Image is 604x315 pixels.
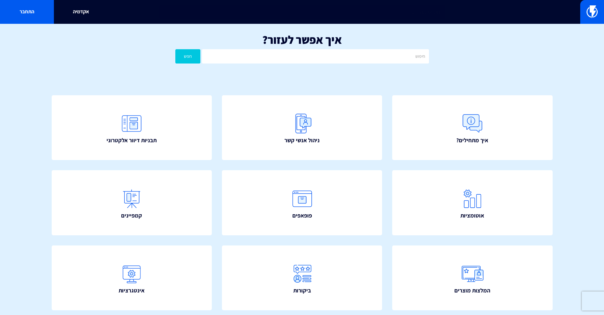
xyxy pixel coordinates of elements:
[119,286,145,295] span: אינטגרציות
[392,170,553,235] a: אוטומציות
[202,49,429,64] input: חיפוש
[454,286,490,295] span: המלצות מוצרים
[293,286,311,295] span: ביקורות
[460,211,484,220] span: אוטומציות
[222,95,382,160] a: ניהול אנשי קשר
[392,245,553,311] a: המלצות מוצרים
[456,136,488,144] span: איך מתחילים?
[392,95,553,160] a: איך מתחילים?
[107,136,157,144] span: תבניות דיוור אלקטרוני
[292,211,312,220] span: פופאפים
[52,170,212,235] a: קמפיינים
[284,136,320,144] span: ניהול אנשי קשר
[10,33,594,46] h1: איך אפשר לעזור?
[175,49,201,64] button: חפש
[222,170,382,235] a: פופאפים
[222,245,382,311] a: ביקורות
[121,211,142,220] span: קמפיינים
[52,245,212,311] a: אינטגרציות
[52,95,212,160] a: תבניות דיוור אלקטרוני
[159,5,445,19] input: חיפוש מהיר...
